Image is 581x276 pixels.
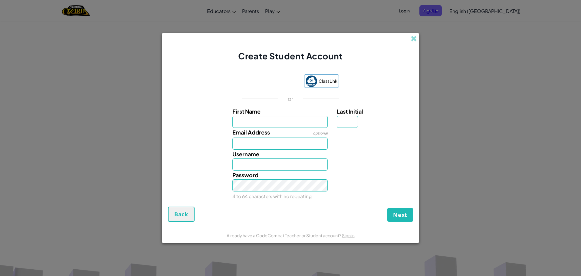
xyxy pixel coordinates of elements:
[393,211,407,218] span: Next
[232,108,261,115] span: First Name
[232,129,270,136] span: Email Address
[342,233,355,238] a: Sign in
[227,233,342,238] span: Already have a CodeCombat Teacher or Student account?
[232,151,259,158] span: Username
[337,108,363,115] span: Last Initial
[232,171,258,178] span: Password
[239,75,301,88] iframe: Sign in with Google Button
[313,131,328,135] span: optional
[387,208,413,222] button: Next
[319,77,337,85] span: ClassLink
[288,95,294,102] p: or
[174,211,188,218] span: Back
[168,207,195,222] button: Back
[232,193,312,199] small: 4 to 64 characters with no repeating
[306,75,317,87] img: classlink-logo-small.png
[238,51,343,61] span: Create Student Account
